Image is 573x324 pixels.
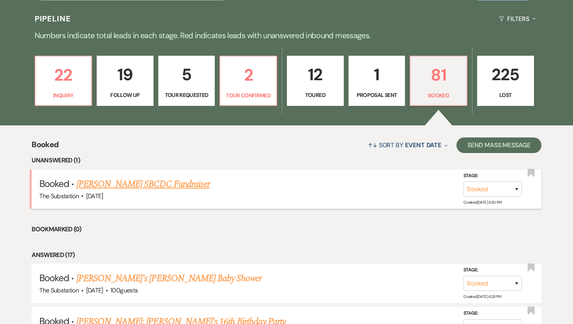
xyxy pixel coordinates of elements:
a: 22Inquiry [35,56,92,106]
span: Booked [39,178,69,190]
h3: Pipeline [35,13,71,24]
span: ↑↓ [368,141,377,149]
span: The Substation [39,286,79,294]
button: Filters [496,9,538,29]
button: Sort By Event Date [365,135,451,155]
a: 12Toured [287,56,344,106]
label: Stage: [463,171,522,180]
p: Toured [292,91,339,99]
p: 19 [102,62,149,88]
span: The Substation [39,192,79,200]
p: 22 [40,62,87,88]
span: 100 guests [110,286,138,294]
span: [DATE] [86,286,103,294]
p: 225 [482,62,529,88]
a: 2Tour Confirmed [219,56,277,106]
a: 19Follow Up [97,56,154,106]
button: Send Mass Message [456,137,541,153]
a: [PERSON_NAME] SBCDC Fundraiser [76,177,210,191]
p: Follow Up [102,91,149,99]
p: 1 [354,62,400,88]
span: Created: [DATE] 4:20 PM [463,200,502,205]
p: 2 [225,62,272,88]
p: Proposal Sent [354,91,400,99]
p: 12 [292,62,339,88]
a: 225Lost [477,56,534,106]
p: Booked [415,91,462,100]
label: Stage: [463,266,522,275]
p: Tour Requested [163,91,210,99]
a: 81Booked [410,56,467,106]
a: [PERSON_NAME]'s [PERSON_NAME] Baby Shower [76,271,262,285]
span: Created: [DATE] 4:29 PM [463,294,501,299]
a: 1Proposal Sent [348,56,405,106]
p: Inquiry [40,91,87,100]
span: Event Date [405,141,441,149]
p: Numbers indicate total leads in each stage. Red indicates leads with unanswered inbound messages. [6,29,567,42]
li: Answered (17) [32,250,541,260]
span: [DATE] [86,192,103,200]
li: Unanswered (1) [32,155,541,166]
li: Bookmarked (0) [32,224,541,234]
label: Stage: [463,309,522,318]
a: 5Tour Requested [158,56,215,106]
span: Booked [39,272,69,284]
p: 5 [163,62,210,88]
p: Lost [482,91,529,99]
span: Booked [32,139,58,155]
p: Tour Confirmed [225,91,272,100]
p: 81 [415,62,462,88]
